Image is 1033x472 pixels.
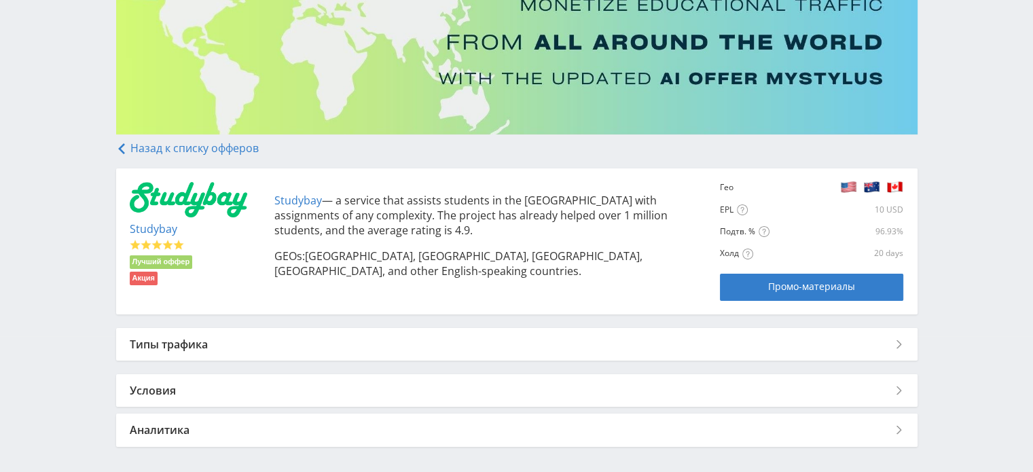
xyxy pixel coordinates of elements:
a: Назад к списку офферов [116,141,259,156]
span: Промо-материалы [768,281,855,292]
div: 96.93% [844,226,903,237]
p: GEOs: [274,249,707,278]
div: Условия [116,374,918,407]
div: 20 days [844,248,903,259]
div: Гео [720,182,763,193]
div: EPL [720,204,763,216]
a: Промо-материалы [720,274,903,301]
div: Аналитика [116,414,918,446]
p: — a service that assists students in the [GEOGRAPHIC_DATA] with assignments of any complexity. Th... [274,193,707,238]
div: Типы трафика [116,328,918,361]
img: 48eceb5f3be6f8b85a5de07a09b1de3d.png [840,178,857,196]
li: Акция [130,272,158,285]
div: 10 USD [766,204,903,215]
div: Подтв. % [720,226,841,238]
span: [GEOGRAPHIC_DATA], [GEOGRAPHIC_DATA], [GEOGRAPHIC_DATA], [GEOGRAPHIC_DATA], and other English-spe... [274,249,642,278]
img: 3ada14a53ba788f27969164caceec9ba.png [130,182,248,217]
li: Лучший оффер [130,255,193,269]
img: ca5b868cedfca7d8cb459257d14b3592.png [863,178,880,196]
a: Studybay [274,193,322,208]
a: Studybay [130,221,177,236]
div: Холд [720,248,841,259]
img: 360ada463930437f1332654850a8e6b9.png [886,178,903,196]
